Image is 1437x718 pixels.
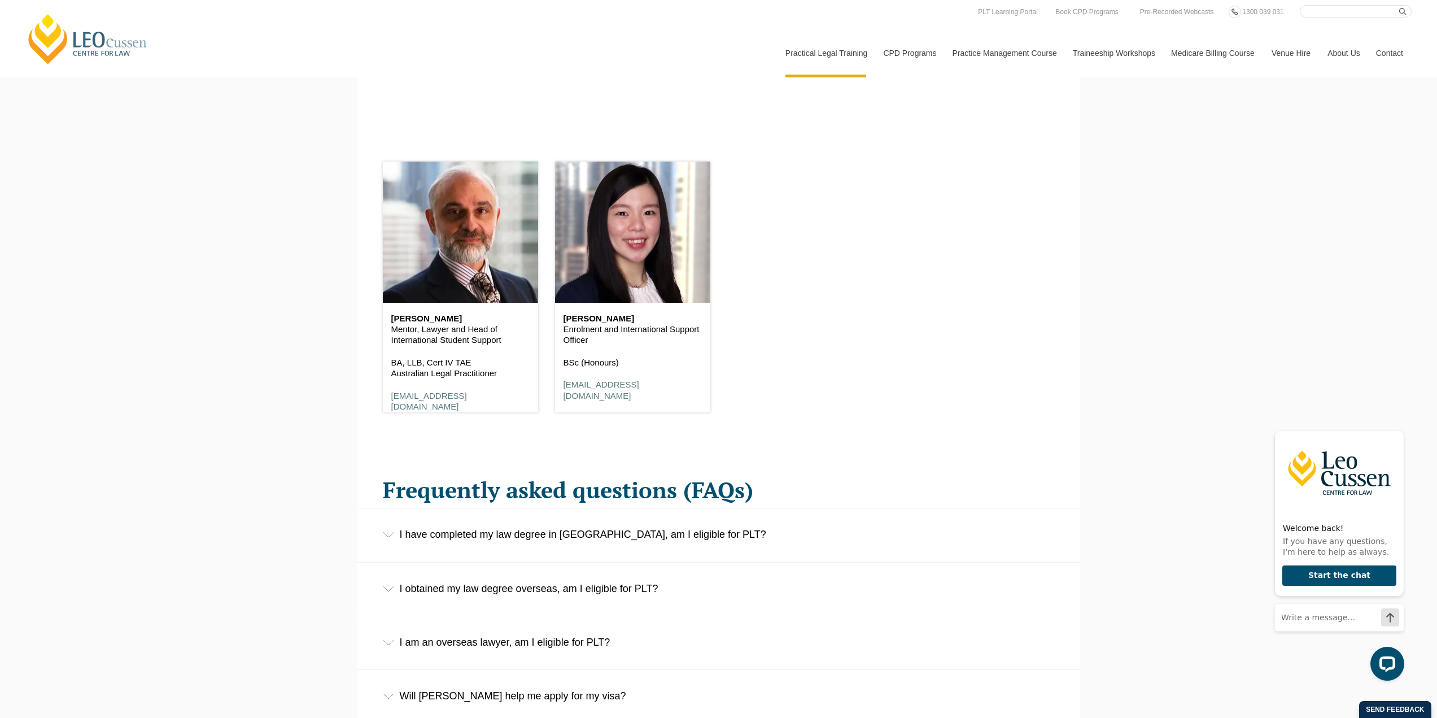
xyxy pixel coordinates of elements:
a: 1300 039 031 [1239,6,1286,18]
a: PLT Learning Portal [975,6,1041,18]
a: About Us [1319,29,1368,77]
a: Book CPD Programs [1052,6,1121,18]
div: I am an overseas lawyer, am I eligible for PLT? [357,616,1080,669]
a: Medicare Billing Course [1163,29,1263,77]
h6: [PERSON_NAME] [391,314,530,324]
a: CPD Programs [875,29,944,77]
a: Practice Management Course [944,29,1064,77]
p: BSc (Honours) [564,357,702,368]
span: 1300 039 031 [1242,8,1283,16]
a: [EMAIL_ADDRESS][DOMAIN_NAME] [564,380,639,401]
iframe: LiveChat chat widget [1265,408,1409,690]
div: I have completed my law degree in [GEOGRAPHIC_DATA], am I eligible for PLT? [357,508,1080,561]
a: [EMAIL_ADDRESS][DOMAIN_NAME] [391,391,467,412]
a: Pre-Recorded Webcasts [1137,6,1217,18]
div: I obtained my law degree overseas, am I eligible for PLT? [357,563,1080,615]
p: Enrolment and International Support Officer [564,324,702,346]
p: Mentor, Lawyer and Head of International Student Support [391,324,530,346]
a: Practical Legal Training [777,29,875,77]
h6: [PERSON_NAME] [564,314,702,324]
a: [PERSON_NAME] Centre for Law [25,12,150,66]
a: Contact [1368,29,1412,77]
a: Venue Hire [1263,29,1319,77]
p: BA, LLB, Cert IV TAE Australian Legal Practitioner [391,357,530,379]
a: Traineeship Workshops [1064,29,1163,77]
span: Frequently asked questions (FAQs) [383,475,753,504]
